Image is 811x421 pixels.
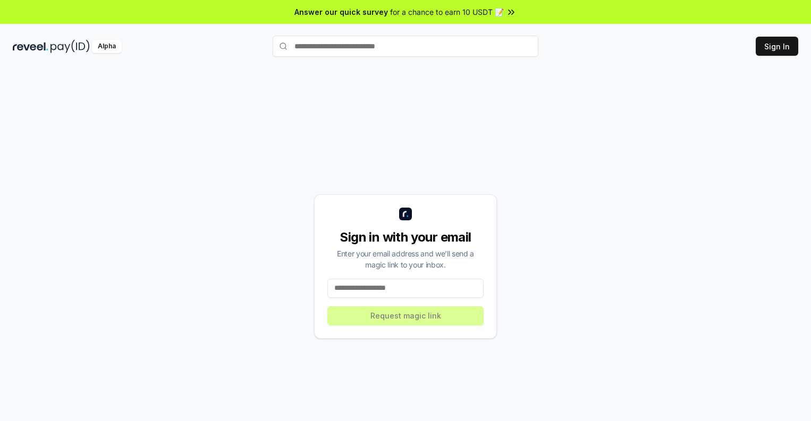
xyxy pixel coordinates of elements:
[13,40,48,53] img: reveel_dark
[327,248,484,270] div: Enter your email address and we’ll send a magic link to your inbox.
[294,6,388,18] span: Answer our quick survey
[92,40,122,53] div: Alpha
[399,208,412,220] img: logo_small
[50,40,90,53] img: pay_id
[756,37,798,56] button: Sign In
[327,229,484,246] div: Sign in with your email
[390,6,504,18] span: for a chance to earn 10 USDT 📝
